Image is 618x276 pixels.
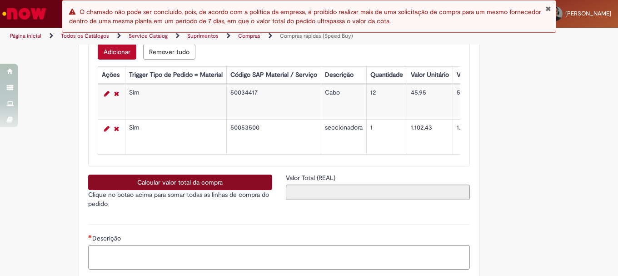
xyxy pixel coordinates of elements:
[366,67,407,84] th: Quantidade
[125,67,226,84] th: Trigger Tipo de Pedido = Material
[226,85,321,120] td: 50034417
[238,32,260,40] a: Compras
[61,32,109,40] a: Todos os Catálogos
[88,235,92,238] span: Necessários
[98,44,136,60] button: Adicionar uma linha para Lista de Itens
[286,185,470,200] input: Valor Total (REAL)
[125,120,226,155] td: Sim
[453,120,511,155] td: 1.102,43
[407,85,453,120] td: 45,95
[226,67,321,84] th: Código SAP Material / Serviço
[1,5,48,23] img: ServiceNow
[286,173,337,182] label: Somente leitura - Valor Total (REAL)
[545,5,551,12] button: Fechar Notificação
[286,174,337,182] span: Somente leitura - Valor Total (REAL)
[88,245,470,270] textarea: Descrição
[143,44,195,60] button: Remover todas as linhas de Lista de Itens
[102,88,112,99] a: Editar Linha 1
[10,32,41,40] a: Página inicial
[98,67,125,84] th: Ações
[565,10,611,17] span: [PERSON_NAME]
[453,67,511,84] th: Valor Total Moeda
[69,8,541,25] span: O chamado não pode ser concluído, pois, de acordo com a política da empresa, é proibido realizar ...
[407,120,453,155] td: 1.102,43
[187,32,219,40] a: Suprimentos
[321,85,366,120] td: Cabo
[112,88,121,99] a: Remover linha 1
[226,120,321,155] td: 50053500
[88,175,272,190] button: Calcular valor total da compra
[280,32,353,40] a: Compras rápidas (Speed Buy)
[102,123,112,134] a: Editar Linha 2
[407,67,453,84] th: Valor Unitário
[321,67,366,84] th: Descrição
[112,123,121,134] a: Remover linha 2
[129,32,168,40] a: Service Catalog
[321,120,366,155] td: seccionadora
[453,85,511,120] td: 551,40
[92,234,123,242] span: Descrição
[366,120,407,155] td: 1
[7,28,405,45] ul: Trilhas de página
[88,190,272,208] p: Clique no botão acima para somar todas as linhas de compra do pedido.
[125,85,226,120] td: Sim
[366,85,407,120] td: 12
